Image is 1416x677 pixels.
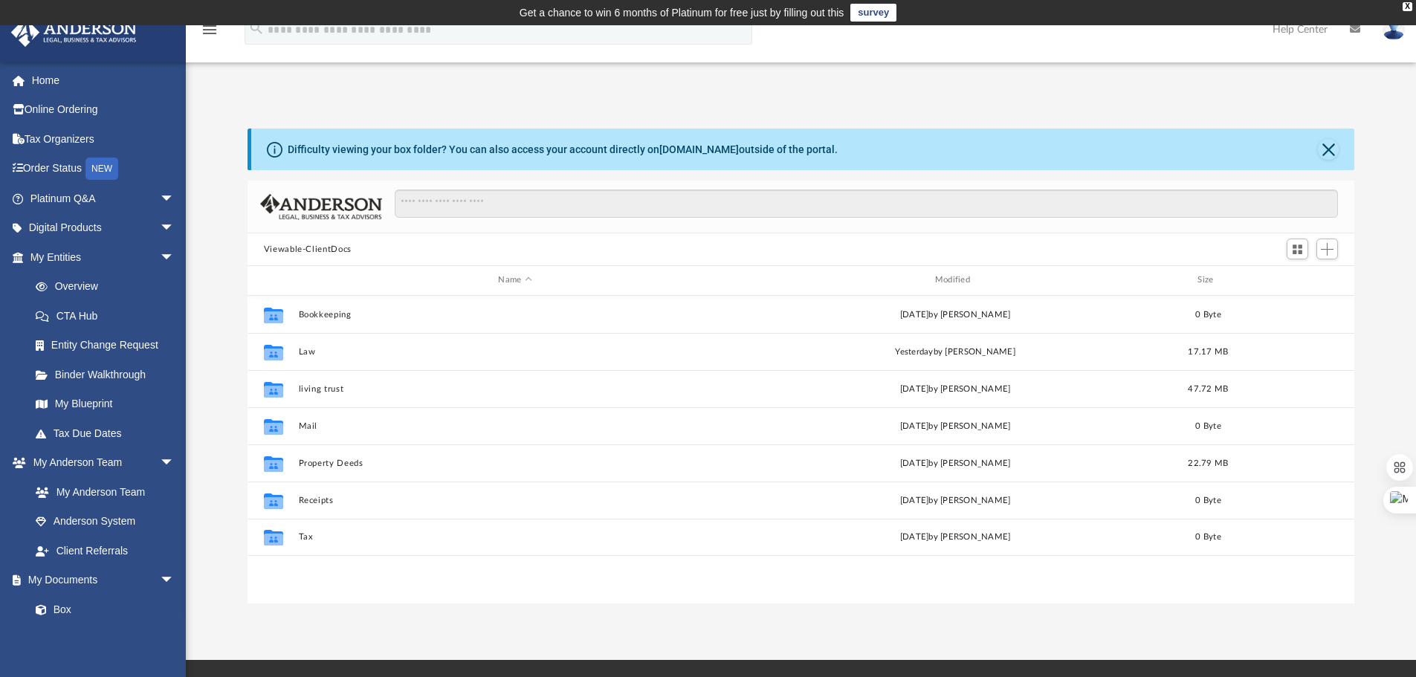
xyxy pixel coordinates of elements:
a: Binder Walkthrough [21,360,197,389]
span: yesterday [895,347,933,355]
div: Name [297,273,731,287]
div: NEW [85,158,118,180]
input: Search files and folders [395,190,1338,218]
div: Get a chance to win 6 months of Platinum for free just by filling out this [520,4,844,22]
div: Size [1178,273,1238,287]
div: [DATE] by [PERSON_NAME] [738,382,1171,395]
a: Online Ordering [10,95,197,125]
a: Digital Productsarrow_drop_down [10,213,197,243]
button: Property Deeds [298,459,731,468]
a: survey [850,4,896,22]
span: 0 Byte [1195,310,1221,318]
a: Entity Change Request [21,331,197,360]
div: [DATE] by [PERSON_NAME] [738,531,1171,544]
div: [DATE] by [PERSON_NAME] [738,308,1171,321]
button: Receipts [298,496,731,505]
div: by [PERSON_NAME] [738,345,1171,358]
a: My Documentsarrow_drop_down [10,566,190,595]
button: Mail [298,421,731,431]
button: Law [298,347,731,357]
i: search [248,20,265,36]
div: [DATE] by [PERSON_NAME] [738,493,1171,507]
a: Home [10,65,197,95]
a: Platinum Q&Aarrow_drop_down [10,184,197,213]
i: menu [201,21,219,39]
span: 0 Byte [1195,496,1221,504]
a: Tax Due Dates [21,418,197,448]
div: Difficulty viewing your box folder? You can also access your account directly on outside of the p... [288,142,838,158]
div: grid [248,296,1355,603]
div: close [1403,2,1412,11]
a: My Blueprint [21,389,190,419]
span: 0 Byte [1195,533,1221,541]
span: arrow_drop_down [160,184,190,214]
span: 17.17 MB [1188,347,1228,355]
button: Bookkeeping [298,310,731,320]
a: menu [201,28,219,39]
a: Tax Organizers [10,124,197,154]
a: Meeting Minutes [21,624,190,654]
a: CTA Hub [21,301,197,331]
div: [DATE] by [PERSON_NAME] [738,456,1171,470]
span: arrow_drop_down [160,213,190,244]
div: [DATE] by [PERSON_NAME] [738,419,1171,433]
a: Box [21,595,182,624]
a: Overview [21,272,197,302]
a: [DOMAIN_NAME] [659,143,739,155]
span: arrow_drop_down [160,566,190,596]
a: Order StatusNEW [10,154,197,184]
button: Tax [298,532,731,542]
a: Client Referrals [21,536,190,566]
a: My Entitiesarrow_drop_down [10,242,197,272]
button: Switch to Grid View [1287,239,1309,259]
button: living trust [298,384,731,394]
a: Anderson System [21,507,190,537]
a: My Anderson Teamarrow_drop_down [10,448,190,478]
button: Viewable-ClientDocs [264,243,352,256]
a: My Anderson Team [21,477,182,507]
span: arrow_drop_down [160,242,190,273]
button: Add [1316,239,1339,259]
img: Anderson Advisors Platinum Portal [7,18,141,47]
div: id [1244,273,1348,287]
span: 0 Byte [1195,421,1221,430]
button: Close [1318,139,1339,160]
span: arrow_drop_down [160,448,190,479]
div: id [254,273,291,287]
span: 47.72 MB [1188,384,1228,392]
img: User Pic [1383,19,1405,40]
div: Modified [738,273,1172,287]
span: 22.79 MB [1188,459,1228,467]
